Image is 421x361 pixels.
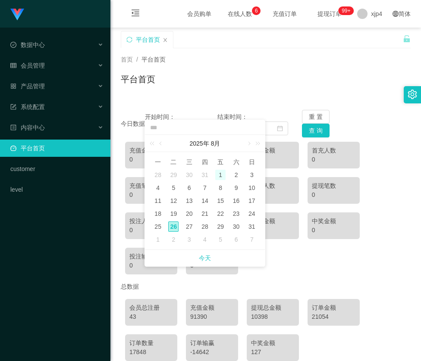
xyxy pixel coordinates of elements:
div: 中奖金额 [251,339,295,348]
div: 订单数量 [129,339,173,348]
td: 2025年8月7日 [197,181,213,194]
div: 11 [153,196,163,206]
div: 127 [251,348,295,357]
td: 2025年9月5日 [213,233,228,246]
i: 图标: profile [10,124,16,131]
div: 充值金额 [129,146,173,155]
div: 5 [215,234,226,245]
span: 结束时间： [217,113,248,120]
i: 图标: close [163,37,168,43]
div: 17848 [129,348,173,357]
div: 充值笔数 [129,181,173,190]
td: 2025年8月8日 [213,181,228,194]
div: 1 [215,170,226,180]
div: 6 [231,234,242,245]
th: 周日 [244,156,260,168]
td: 2025年8月9日 [228,181,244,194]
td: 2025年8月28日 [197,220,213,233]
div: 3 [247,170,257,180]
div: 20 [184,209,195,219]
div: 0 [129,155,173,164]
span: 五 [213,158,228,166]
div: 19 [168,209,179,219]
div: 0 [251,155,295,164]
td: 2025年8月23日 [228,207,244,220]
td: 2025年8月14日 [197,194,213,207]
div: 首充金额 [251,146,295,155]
div: 28 [200,221,210,232]
div: 31 [200,170,210,180]
img: logo.9652507e.png [10,9,24,21]
p: 6 [255,6,258,15]
td: 2025年8月29日 [213,220,228,233]
td: 2025年8月20日 [182,207,197,220]
div: 1 [153,234,163,245]
sup: 6 [252,6,261,15]
div: 0 [251,190,295,199]
td: 2025年7月31日 [197,168,213,181]
div: 5 [168,183,179,193]
div: 17 [247,196,257,206]
td: 2025年8月17日 [244,194,260,207]
div: 0 [251,226,295,235]
a: 下个月 (翻页下键) [245,135,252,152]
span: 平台首页 [141,56,166,63]
th: 周二 [166,156,181,168]
div: 4 [153,183,163,193]
div: 平台首页 [136,31,160,48]
div: 43 [129,312,173,321]
span: / [136,56,138,63]
div: 14 [200,196,210,206]
td: 2025年8月5日 [166,181,181,194]
span: 充值订单 [268,11,301,17]
i: 图标: menu-fold [121,0,150,28]
td: 2025年9月6日 [228,233,244,246]
div: -14642 [190,348,234,357]
div: 投注人数 [129,217,173,226]
div: 7 [200,183,210,193]
a: 图标: dashboard平台首页 [10,140,104,157]
a: level [10,181,104,198]
i: 图标: calendar [277,125,283,131]
td: 2025年8月25日 [150,220,166,233]
td: 2025年9月1日 [150,233,166,246]
div: 16 [231,196,242,206]
div: 充值金额 [190,303,234,312]
span: 三 [182,158,197,166]
span: 产品管理 [10,83,45,90]
td: 2025年8月21日 [197,207,213,220]
div: 0 [129,190,173,199]
span: 数据中心 [10,41,45,48]
a: 上个月 (翻页上键) [157,135,165,152]
div: 29 [215,221,226,232]
div: 30 [231,221,242,232]
th: 周五 [213,156,228,168]
span: 二 [166,158,181,166]
div: 30 [184,170,195,180]
div: 27 [184,221,195,232]
a: 下一年 (Control键加右方向键) [251,135,262,152]
div: 投注输赢 [129,252,173,261]
i: 图标: form [10,104,16,110]
div: 投注金额 [251,217,295,226]
span: 一 [150,158,166,166]
div: 24 [247,209,257,219]
td: 2025年7月30日 [182,168,197,181]
td: 2025年8月10日 [244,181,260,194]
span: 四 [197,158,213,166]
td: 2025年8月27日 [182,220,197,233]
td: 2025年8月30日 [228,220,244,233]
span: 在线人数 [223,11,256,17]
span: 提现订单 [313,11,346,17]
td: 2025年8月13日 [182,194,197,207]
div: 23 [231,209,242,219]
button: 查 询 [302,124,330,137]
div: 12 [168,196,179,206]
div: 2 [231,170,242,180]
div: 订单金额 [312,303,355,312]
div: 会员总注册 [129,303,173,312]
div: 0 [129,226,173,235]
a: 今天 [199,250,211,266]
td: 2025年8月15日 [213,194,228,207]
td: 2025年9月3日 [182,233,197,246]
